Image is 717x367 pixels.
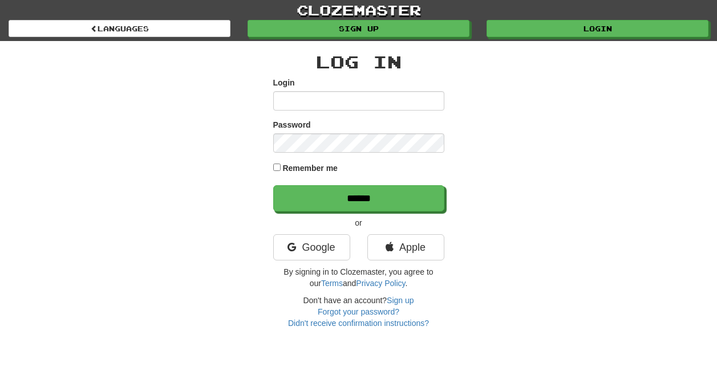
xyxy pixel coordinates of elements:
[288,319,429,328] a: Didn't receive confirmation instructions?
[387,296,414,305] a: Sign up
[318,307,399,316] a: Forgot your password?
[273,266,444,289] p: By signing in to Clozemaster, you agree to our and .
[282,162,338,174] label: Remember me
[9,20,230,37] a: Languages
[248,20,469,37] a: Sign up
[367,234,444,260] a: Apple
[273,52,444,71] h2: Log In
[273,234,350,260] a: Google
[356,279,405,288] a: Privacy Policy
[321,279,343,288] a: Terms
[487,20,708,37] a: Login
[273,217,444,229] p: or
[273,295,444,329] div: Don't have an account?
[273,77,295,88] label: Login
[273,119,311,131] label: Password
